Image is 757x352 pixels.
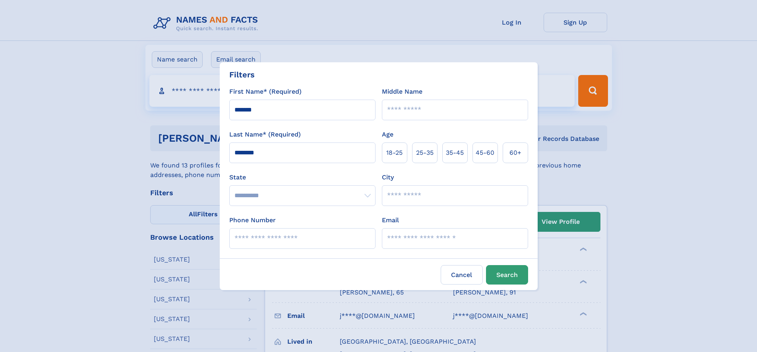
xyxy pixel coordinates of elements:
[416,148,434,158] span: 25‑35
[229,69,255,81] div: Filters
[441,265,483,285] label: Cancel
[476,148,494,158] span: 45‑60
[446,148,464,158] span: 35‑45
[509,148,521,158] span: 60+
[382,130,393,139] label: Age
[386,148,403,158] span: 18‑25
[382,173,394,182] label: City
[486,265,528,285] button: Search
[229,87,302,96] label: First Name* (Required)
[229,215,276,225] label: Phone Number
[229,173,376,182] label: State
[382,87,422,96] label: Middle Name
[229,130,301,139] label: Last Name* (Required)
[382,215,399,225] label: Email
